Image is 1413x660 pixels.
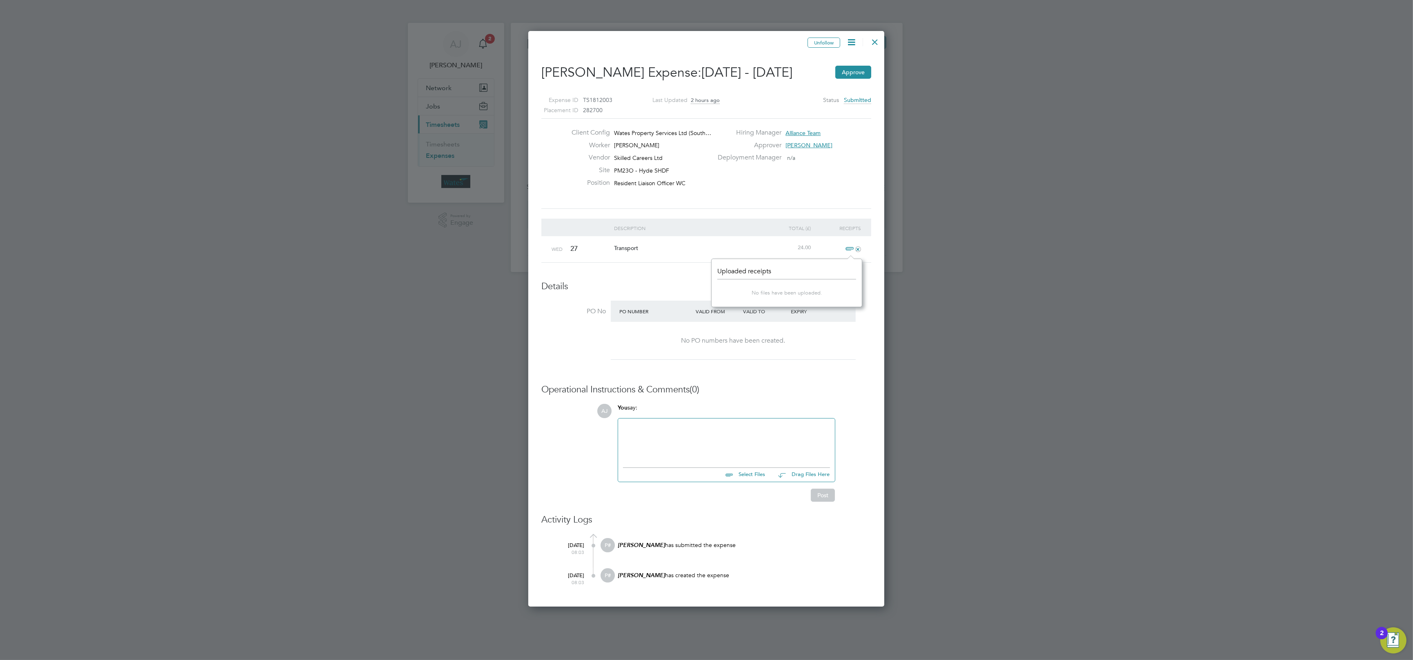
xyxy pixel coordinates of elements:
label: Position [565,179,610,187]
span: 27 [570,244,578,253]
span: n/a [787,154,795,162]
label: PO No [541,307,606,316]
label: Vendor [565,153,610,162]
span: Resident Liaison Officer WC [614,179,685,187]
span: [DATE] - [DATE] [701,64,792,80]
p: has created the expense [617,571,871,579]
h3: Operational Instructions & Comments [541,384,871,396]
span: Transport [614,244,638,252]
span: P# [601,538,615,552]
h2: [PERSON_NAME] Expense: [541,64,871,81]
label: Placement ID [531,105,578,115]
span: PM23O - Hyde SHDF [614,167,669,174]
label: Site [565,166,610,175]
span: Wed [552,246,563,252]
span: [PERSON_NAME] [614,142,659,149]
span: Wates Property Services Ltd (South… [614,129,711,137]
div: Total (£) [763,219,813,237]
span: 08:03 [552,549,584,556]
span: 2 hours ago [691,97,720,104]
h3: Details [541,281,871,292]
label: Worker [565,141,610,150]
h3: Activity Logs [541,514,871,526]
em: [PERSON_NAME] [618,572,665,579]
label: Last Updated [641,95,688,105]
div: No PO numbers have been created. [619,337,848,345]
span: Submitted [844,96,871,104]
em: [PERSON_NAME] [618,542,665,549]
button: Post [811,489,835,502]
span: 282700 [583,106,603,114]
div: [DATE] [552,538,584,555]
div: Receipts [813,219,863,237]
div: Expiry [789,304,837,319]
button: Open Resource Center, 2 new notifications [1380,627,1406,653]
span: (0) [690,384,699,395]
span: AJ [597,404,612,418]
label: Client Config [565,128,610,137]
button: Drag Files Here [772,467,830,484]
span: You [618,404,628,411]
label: Hiring Manager [713,128,781,137]
div: say: [618,404,835,418]
label: Expense ID [531,95,578,105]
div: PO Number [617,304,694,319]
div: 2 [1380,633,1384,644]
header: Uploaded receipts [717,267,856,279]
span: [PERSON_NAME] [785,142,832,149]
i: + [854,245,862,253]
span: Alliance Team [785,129,821,137]
button: Unfollow [808,38,840,48]
label: Status [823,95,839,105]
button: Approve [835,66,871,79]
div: [DATE] [552,568,584,585]
p: has submitted the expense [617,541,871,549]
p: No files have been uploaded. [717,290,856,297]
span: 24.00 [798,244,811,251]
div: Valid To [741,304,789,319]
span: Skilled Careers Ltd [614,154,663,162]
span: P# [601,568,615,582]
div: Description [612,219,763,237]
span: 08:03 [552,579,584,586]
span: TS1812003 [583,96,612,104]
div: Valid From [694,304,741,319]
label: Deployment Manager [713,153,781,162]
label: Approver [713,141,781,150]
